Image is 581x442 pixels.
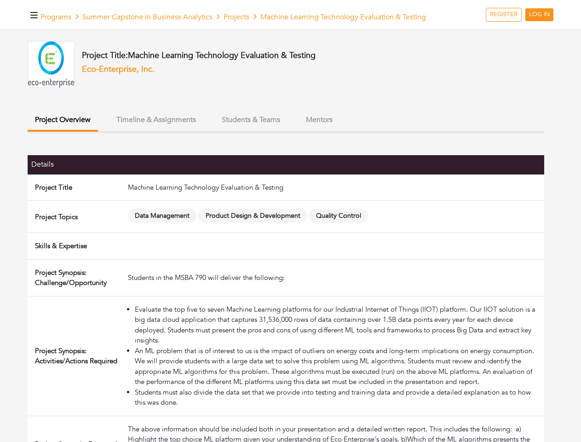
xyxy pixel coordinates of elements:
h4: Project Title: [82,51,316,61]
span: Data Management [128,209,197,223]
button: Mentors [299,110,340,130]
li: Students must also divide the data set that we provide into testing and training data and provide... [135,387,541,408]
li: Evaluate the top five to seven Machine Learning platforms for our Industrial Internet of Things (... [135,304,541,346]
td: Project Topics [28,201,124,233]
a: Eco-Enterprise, Inc. [82,64,155,75]
a: Summer Capstone in Business Analytics [82,12,213,22]
th: Details [28,155,124,174]
div: Students in the MSBA 790 will deliver the following: [128,273,541,283]
span: Quality Control [309,209,368,223]
span: Machine Learning Technology Evaluation & Testing [260,12,426,22]
a: REGISTER [486,8,522,22]
a: Projects [224,12,249,22]
a: Programs [40,12,71,22]
td: Machine Learning Technology Evaluation & Testing [124,174,544,201]
img: eco-enterprise_Logo_vf.jpeg [28,41,75,88]
td: Project Synopsis: Challenge/Opportunity [28,259,124,296]
td: Project Synopsis: Activities/Actions Required [28,296,124,416]
button: Timeline & Assignments [109,110,203,130]
td: Skills & Expertise [28,233,124,260]
li: An ML problem that is of interest to us is the impact of outliers on energy costs and long-term i... [135,346,541,387]
a: LOG IN [525,8,553,21]
span: Machine Learning Technology Evaluation & Testing [128,50,316,61]
button: Project Overview [28,110,98,132]
span: Product Design & Development [198,209,307,223]
td: Project Title [28,174,124,201]
button: Students & Teams [214,110,288,130]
